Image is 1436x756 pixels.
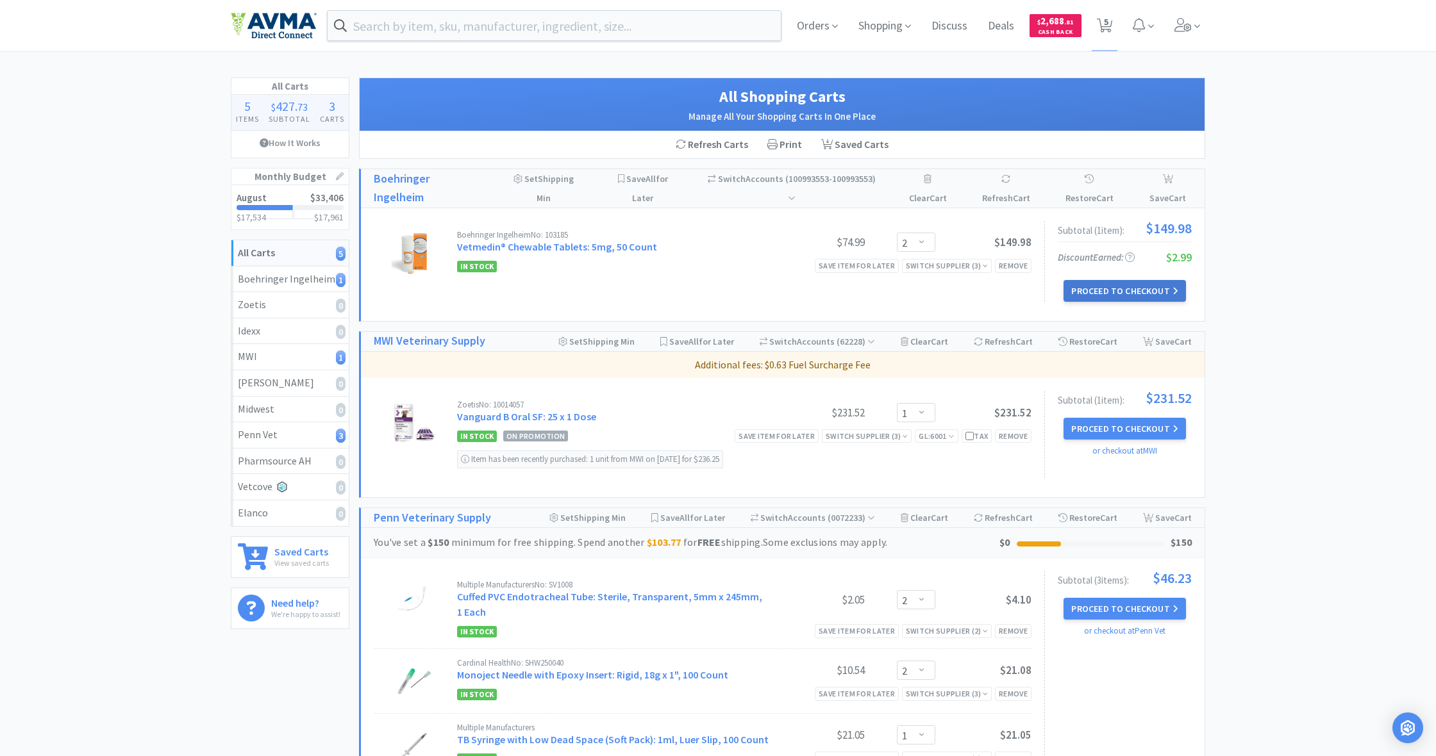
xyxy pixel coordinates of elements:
[931,512,948,523] span: Cart
[906,687,988,700] div: Switch Supplier ( 3 )
[274,543,329,557] h6: Saved Carts
[457,689,497,700] span: In Stock
[769,727,865,743] div: $21.05
[760,332,876,351] div: Accounts
[457,733,769,746] a: TB Syringe with Low Dead Space (Soft Pack): 1ml, Luer Slip, 100 Count
[1058,221,1192,235] div: Subtotal ( 1 item ):
[646,173,656,185] span: All
[769,336,797,347] span: Switch
[457,450,723,468] div: Item has been recently purchased: 1 unit from MWI on [DATE] for $236.25
[231,422,349,448] a: Penn Vet3
[549,508,626,527] div: Shipping Min
[905,169,951,208] div: Clear
[231,131,349,155] a: How It Works
[237,211,266,223] span: $17,534
[1000,663,1031,677] span: $21.08
[1174,336,1192,347] span: Cart
[231,500,349,526] a: Elanco0
[995,259,1031,272] div: Remove
[735,429,819,443] div: Save item for later
[457,723,769,732] div: Multiple Manufacturers
[231,12,317,39] img: e4e33dab9f054f5782a47901c742baa9_102.png
[919,431,955,441] span: GL: 6001
[231,185,349,229] a: August$33,406$17,534$17,961
[994,406,1031,420] span: $231.52
[238,401,342,418] div: Midwest
[231,113,264,125] h4: Items
[760,512,788,523] span: Switch
[1058,391,1192,405] div: Subtotal ( 1 item ):
[926,21,973,32] a: Discuss
[271,608,340,620] p: We're happy to assist!
[1143,332,1192,351] div: Save
[336,429,346,443] i: 3
[315,113,349,125] h4: Carts
[238,427,342,443] div: Penn Vet
[1064,280,1185,302] button: Proceed to Checkout
[336,350,346,365] i: 1
[336,377,346,391] i: 0
[392,580,437,625] img: bf4e863ac6d94099b2fb70ea2f08849a_163383.png
[1058,571,1192,585] div: Subtotal ( 3 item s ):
[1100,336,1117,347] span: Cart
[1153,571,1192,585] span: $46.23
[751,508,876,527] div: Accounts
[815,259,899,272] div: Save item for later
[1058,508,1117,527] div: Restore
[1096,192,1114,204] span: Cart
[374,332,485,350] h1: MWI Veterinary Supply
[328,11,781,40] input: Search by item, sku, manufacturer, ingredient, size...
[231,344,349,370] a: MWI1
[457,626,497,637] span: In Stock
[457,668,728,681] a: Monoject Needle with Epoxy Insert: Rigid, 18g x 1", 100 Count
[336,507,346,521] i: 0
[1030,8,1081,43] a: $2,688.81Cash Back
[783,173,876,204] span: ( 100993553-100993553 )
[231,318,349,345] a: Idexx0
[835,336,875,347] span: ( 62228 )
[1092,445,1157,456] a: or checkout at MWI
[647,536,681,548] strong: $103.77
[901,508,948,527] div: Clear
[374,509,491,527] a: Penn Veterinary Supply
[669,336,734,347] span: Save for Later
[758,131,812,158] div: Print
[457,231,769,239] div: Boehringer Ingelheim No: 103185
[1092,22,1118,33] a: 5
[1174,512,1192,523] span: Cart
[231,267,349,293] a: Boehringer Ingelheim1
[974,508,1033,527] div: Refresh
[386,231,442,275] img: 826c8c8bf6a7470bb242eeea439eb588_352929.png
[336,247,346,261] i: 5
[336,299,346,313] i: 0
[999,534,1010,551] div: $0
[1143,508,1192,527] div: Save
[374,534,999,551] div: You've set a minimum for free shipping. Spend another for shipping. Some exclusions may apply.
[231,78,349,95] h1: All Carts
[231,474,349,500] a: Vetcove0
[815,687,899,700] div: Save item for later
[238,479,342,495] div: Vetcove
[336,325,346,339] i: 0
[660,512,725,523] span: Save for Later
[314,213,344,222] h3: $
[392,400,437,445] img: 0e65a45ffe1e425face62000465054f5_174366.png
[769,662,865,678] div: $10.54
[264,113,315,125] h4: Subtotal
[626,173,668,204] span: Save for Later
[1146,391,1192,405] span: $231.52
[366,357,1199,374] p: Additional fees: $0.63 Fuel Surcharge Fee
[231,448,349,475] a: Pharmsource AH0
[1037,29,1074,37] span: Cash Back
[231,397,349,423] a: Midwest0
[812,131,898,158] a: Saved Carts
[769,592,865,607] div: $2.05
[238,297,342,313] div: Zoetis
[372,85,1192,109] h1: All Shopping Carts
[457,240,657,253] a: Vetmedin® Chewable Tablets: 5mg, 50 Count
[689,336,699,347] span: All
[392,659,437,703] img: 3afd52248cf743388c3ab029db3dec3f_164169.png
[276,98,295,114] span: 427
[524,173,538,185] span: Set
